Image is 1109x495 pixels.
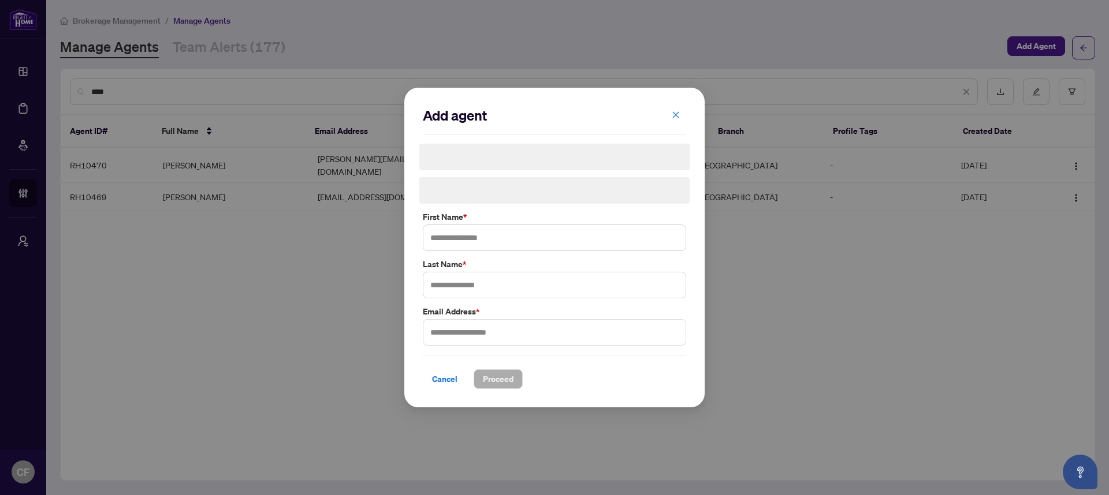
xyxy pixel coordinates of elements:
[432,370,457,388] span: Cancel
[672,111,680,119] span: close
[423,369,467,389] button: Cancel
[423,106,686,125] h2: Add agent
[423,258,686,271] label: Last Name
[1063,455,1097,489] button: Open asap
[423,211,686,223] label: First Name
[423,305,686,318] label: Email Address
[474,369,523,389] button: Proceed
